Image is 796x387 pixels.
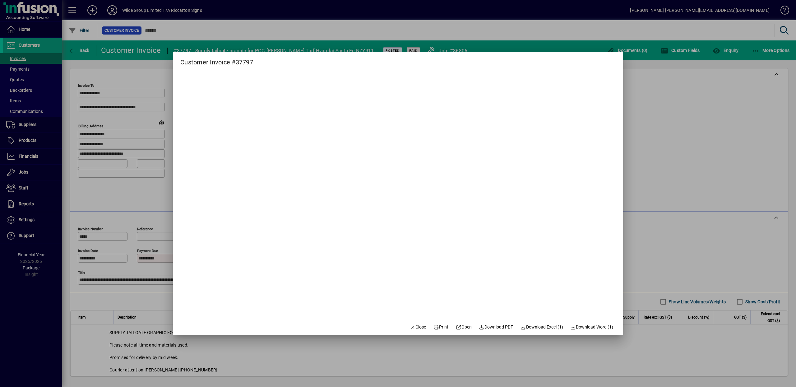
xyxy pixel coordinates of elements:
[431,321,451,333] button: Print
[433,324,448,330] span: Print
[453,321,474,333] a: Open
[456,324,472,330] span: Open
[410,324,426,330] span: Close
[571,324,613,330] span: Download Word (1)
[477,321,516,333] a: Download PDF
[408,321,429,333] button: Close
[568,321,616,333] button: Download Word (1)
[173,52,261,67] h2: Customer Invoice #37797
[479,324,513,330] span: Download PDF
[518,321,566,333] button: Download Excel (1)
[521,324,563,330] span: Download Excel (1)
